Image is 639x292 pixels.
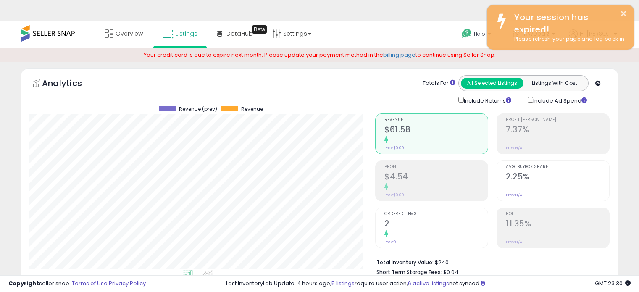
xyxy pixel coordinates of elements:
a: DataHub [211,21,259,46]
a: Listings [156,21,204,46]
small: Prev: 0 [384,239,396,245]
button: Listings With Cost [523,78,586,89]
span: Revenue (prev) [179,106,217,112]
a: 5 listings [331,279,355,287]
div: Please refresh your page and log back in [508,35,628,43]
li: $240 [376,257,603,267]
a: Settings [266,21,318,46]
div: Tooltip anchor [252,25,267,34]
small: Prev: N/A [506,239,522,245]
span: Your credit card is due to expire next month. Please update your payment method in the to continu... [144,51,496,59]
span: Profit [PERSON_NAME] [506,118,609,122]
h2: 11.35% [506,219,609,230]
div: Your session has expired! [508,11,628,35]
small: Prev: N/A [506,192,522,197]
span: $0.04 [443,268,458,276]
div: seller snap | | [8,280,146,288]
div: Last InventoryLab Update: 4 hours ago, require user action, not synced. [226,280,631,288]
div: Include Returns [452,95,521,105]
span: Listings [176,29,197,38]
h2: $61.58 [384,125,488,136]
span: Profit [384,165,488,169]
span: Ordered Items [384,212,488,216]
div: Totals For [423,79,455,87]
a: billing page [383,51,415,59]
span: 2025-10-14 23:30 GMT [595,279,631,287]
h5: Analytics [42,77,98,91]
span: Revenue [241,106,263,112]
div: Include Ad Spend [521,95,600,105]
small: Prev: $0.00 [384,145,404,150]
span: DataHub [226,29,253,38]
span: Revenue [384,118,488,122]
strong: Copyright [8,279,39,287]
b: Short Term Storage Fees: [376,268,442,276]
b: Total Inventory Value: [376,259,434,266]
a: 6 active listings [408,279,449,287]
a: Overview [99,21,149,46]
span: Help [474,30,485,37]
a: Help [455,22,500,48]
button: All Selected Listings [461,78,523,89]
h2: $4.54 [384,172,488,183]
span: ROI [506,212,609,216]
i: Get Help [461,28,472,39]
a: Terms of Use [72,279,108,287]
a: Privacy Policy [109,279,146,287]
span: Avg. Buybox Share [506,165,609,169]
small: Prev: $0.00 [384,192,404,197]
h2: 7.37% [506,125,609,136]
h2: 2 [384,219,488,230]
span: Overview [116,29,143,38]
small: Prev: N/A [506,145,522,150]
h2: 2.25% [506,172,609,183]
